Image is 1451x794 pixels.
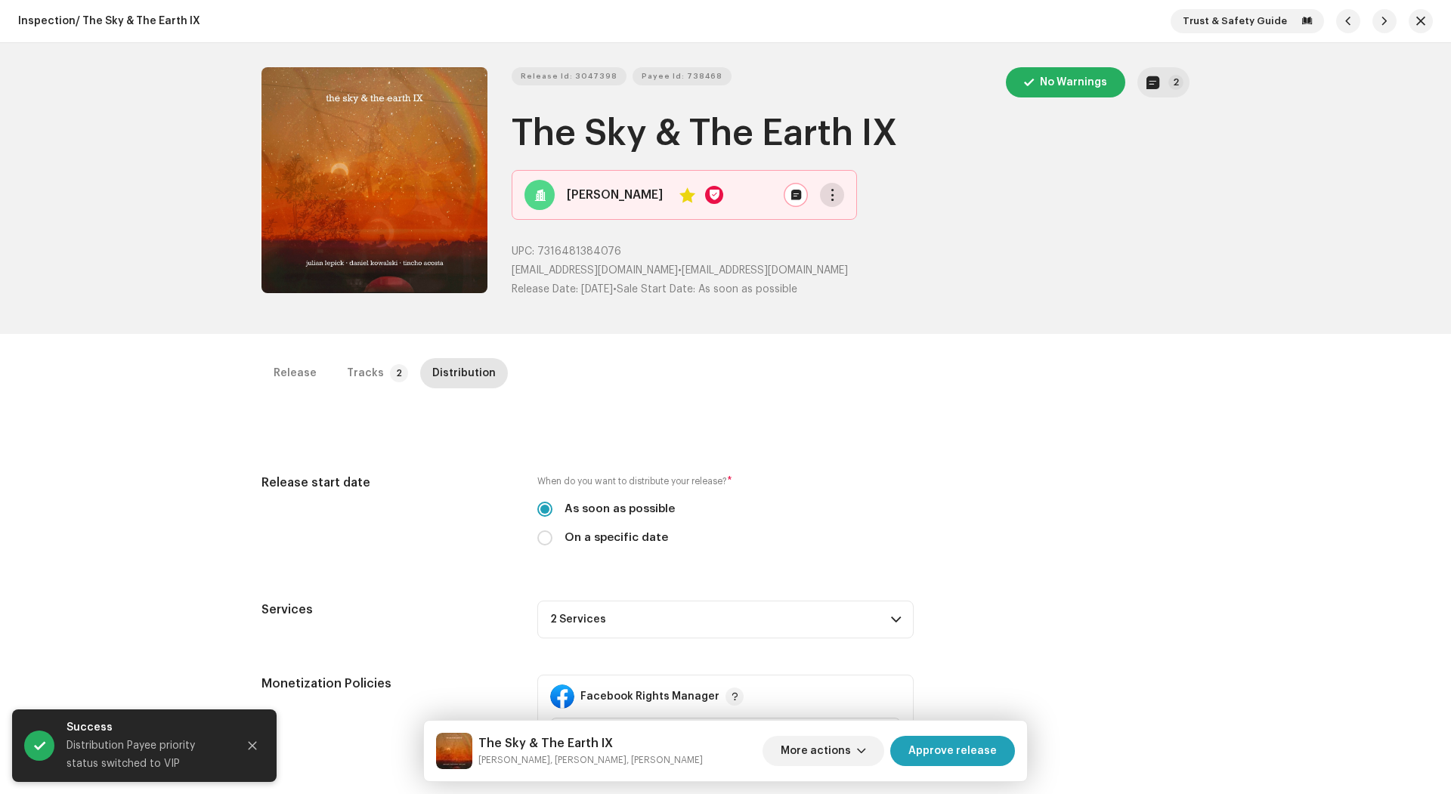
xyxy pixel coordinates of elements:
[698,284,797,295] span: As soon as possible
[763,736,884,766] button: More actions
[537,474,727,489] small: When do you want to distribute your release?
[237,731,268,761] button: Close
[617,284,695,295] span: Sale Start Date:
[261,474,513,492] h5: Release start date
[565,501,675,517] label: As soon as possible
[1137,67,1190,97] button: 2
[347,358,384,388] div: Tracks
[512,110,1190,158] h1: The Sky & The Earth IX
[67,718,225,737] div: Success
[432,358,496,388] div: Distribution
[521,61,617,91] span: Release Id: 3047398
[581,284,613,295] span: [DATE]
[512,67,626,85] button: Release Id: 3047398
[261,601,513,619] h5: Services
[512,263,1190,279] p: •
[512,284,578,295] span: Release Date:
[580,691,719,703] strong: Facebook Rights Manager
[261,675,513,693] h5: Monetization Policies
[565,530,668,546] label: On a specific date
[567,186,663,204] strong: [PERSON_NAME]
[478,752,703,768] small: The Sky & The Earth IX
[633,67,732,85] button: Payee Id: 738468
[563,718,877,756] span: Claim Ad Earnings
[512,246,534,257] span: UPC:
[781,736,851,766] span: More actions
[537,246,621,257] span: 7316481384076
[890,736,1015,766] button: Approve release
[877,718,888,756] div: dropdown trigger
[1168,75,1183,90] p-badge: 2
[908,736,997,766] span: Approve release
[512,265,678,276] span: [EMAIL_ADDRESS][DOMAIN_NAME]
[274,358,317,388] div: Release
[512,284,617,295] span: •
[682,265,848,276] span: [EMAIL_ADDRESS][DOMAIN_NAME]
[436,733,472,769] img: d7ff6b2d-f576-4708-945e-41048124df4f
[642,61,722,91] span: Payee Id: 738468
[390,364,408,382] p-badge: 2
[537,601,914,638] p-accordion-header: 2 Services
[478,734,703,752] h5: The Sky & The Earth IX
[67,737,225,773] div: Distribution Payee priority status switched to VIP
